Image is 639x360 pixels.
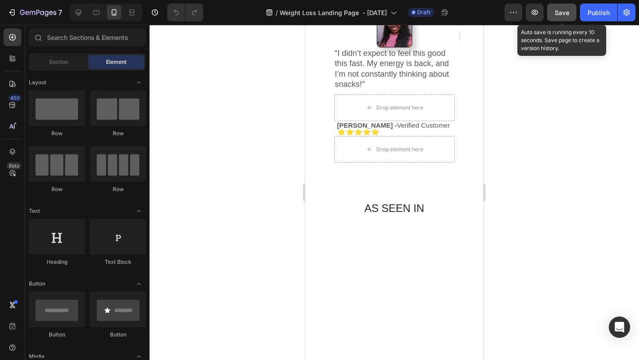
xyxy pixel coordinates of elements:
iframe: Design area [305,25,483,360]
strong: [PERSON_NAME] - [32,97,92,104]
div: Row [90,129,146,137]
div: Drop element here [71,121,118,128]
span: Draft [417,8,430,16]
div: Button [29,331,85,339]
div: Row [90,185,146,193]
div: Heading [29,258,85,266]
div: Text Block [90,258,146,266]
div: Row [29,185,85,193]
div: Button [90,331,146,339]
span: Toggle open [132,277,146,291]
p: “I didn’t expect to feel this good this fast. My energy is back, and I’m not constantly thinking ... [30,23,149,65]
button: Save [547,4,576,21]
span: Save [555,9,569,16]
p: Verified Customer ⭐️⭐️⭐️⭐️⭐️ [32,97,146,110]
span: Element [106,58,126,66]
div: Drop element here [71,79,118,86]
div: Publish [588,8,610,17]
span: / [276,8,278,17]
span: Layout [29,78,46,86]
span: Section [49,58,68,66]
p: 7 [58,7,62,18]
span: Button [29,280,45,288]
span: Toggle open [132,75,146,90]
span: Toggle open [132,204,146,218]
div: Row [29,129,85,137]
div: 450 [8,94,21,102]
div: Open Intercom Messenger [609,317,630,338]
div: Beta [7,162,21,169]
button: 7 [4,4,66,21]
h2: AS SEEN IN [8,157,170,197]
span: Weight Loss Landing Page - [DATE] [280,8,387,17]
button: Publish [580,4,617,21]
div: Undo/Redo [167,4,203,21]
span: Text [29,207,40,215]
input: Search Sections & Elements [29,28,146,46]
